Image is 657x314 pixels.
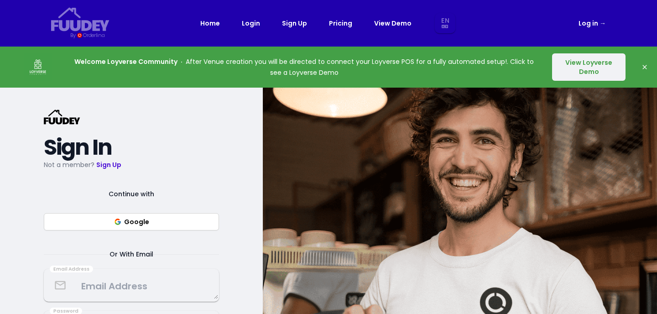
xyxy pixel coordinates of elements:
[44,110,80,125] svg: {/* Added fill="currentColor" here */} {/* This rectangle defines the background. Its explicit fi...
[579,18,606,29] a: Log in
[44,159,219,170] p: Not a member?
[70,31,75,39] div: By
[200,18,220,29] a: Home
[50,266,93,273] div: Email Address
[282,18,307,29] a: Sign Up
[74,57,177,66] strong: Welcome Loyverse Community
[44,213,219,230] button: Google
[69,56,539,78] p: After Venue creation you will be directed to connect your Loyverse POS for a fully automated setu...
[51,7,109,31] svg: {/* Added fill="currentColor" here */} {/* This rectangle defines the background. Its explicit fi...
[242,18,260,29] a: Login
[600,19,606,28] span: →
[83,31,104,39] div: Orderlina
[98,188,165,199] span: Continue with
[96,160,121,169] a: Sign Up
[99,249,164,260] span: Or With Email
[329,18,352,29] a: Pricing
[552,53,626,81] button: View Loyverse Demo
[374,18,412,29] a: View Demo
[44,139,219,156] h2: Sign In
